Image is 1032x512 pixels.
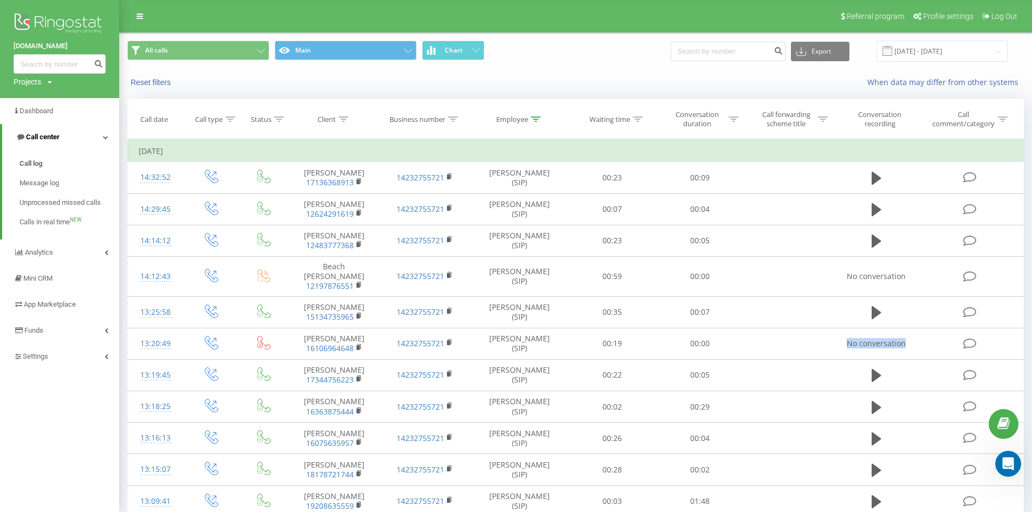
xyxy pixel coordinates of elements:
p: Active in the last 15m [53,14,130,24]
button: Continue on WhatsApp [29,56,140,77]
span: Call center [26,133,60,141]
a: Message log [20,173,119,193]
input: Search by number [14,54,106,74]
button: Home [170,4,190,25]
div: 13:19:45 [139,365,173,386]
span: Settings [23,352,48,360]
a: 18178721744 [306,469,354,479]
td: [PERSON_NAME] (SIP) [470,423,568,454]
td: [PERSON_NAME] [289,162,380,193]
div: Business number [390,115,445,124]
div: Перевіримо і напишу вам [17,324,119,335]
a: 14232755721 [397,401,444,412]
a: 14232755721 [397,307,444,317]
a: When data may differ from other systems [867,77,1024,87]
td: [PERSON_NAME] [289,193,380,225]
a: 17344756223 [306,374,354,385]
a: 14232755721 [397,433,444,443]
td: [PERSON_NAME] [289,423,380,454]
a: 12624291619 [306,209,354,219]
a: 19208635559 [306,501,354,511]
a: 14232755721 [397,496,444,506]
td: 00:07 [568,193,655,225]
a: 14232755721 [397,271,444,281]
td: [PERSON_NAME] (SIP) [470,256,568,296]
a: 14232755721 [397,464,444,475]
td: 00:05 [656,359,743,391]
td: 00:00 [656,328,743,359]
div: 14:29:45 [139,199,173,220]
td: 00:28 [568,454,655,485]
a: Call center [2,124,119,150]
button: Send a message… [186,351,203,368]
div: Call date [140,115,168,124]
h1: Daria [53,5,75,14]
div: 14:12:43 [139,266,173,287]
a: 14232755721 [397,370,444,380]
button: All calls [127,41,269,60]
td: Beach [PERSON_NAME] [289,256,380,296]
div: 13:16:13 [139,427,173,449]
textarea: Message… [9,332,207,351]
button: go back [7,4,28,25]
div: Fin says… [9,40,208,101]
button: Main [275,41,417,60]
div: Call forwarding scheme title [757,110,815,128]
iframe: Intercom live chat [995,451,1021,477]
div: 13:20:49 [139,333,173,354]
a: 14232755721 [397,172,444,183]
a: 16075635957 [306,438,354,448]
td: [PERSON_NAME] (SIP) [470,359,568,391]
td: [PERSON_NAME] (SIP) [470,328,568,359]
td: [PERSON_NAME] (SIP) [470,193,568,225]
td: 00:02 [568,391,655,423]
td: 00:00 [656,256,743,296]
td: 00:02 [656,454,743,485]
div: Daria says… [9,307,208,365]
td: 00:04 [656,193,743,225]
td: [PERSON_NAME] [289,296,380,328]
div: Call comment/category [932,110,995,128]
span: No conversation [847,338,906,348]
td: 00:22 [568,359,655,391]
td: 00:19 [568,328,655,359]
div: Waiting time [589,115,630,124]
span: Call log [20,158,42,169]
button: Emoji picker [17,355,25,364]
button: Gif picker [34,355,43,364]
div: Conversation duration [668,110,726,128]
a: Call log [20,154,119,173]
span: Log Out [991,12,1017,21]
a: Unprocessed missed calls [20,193,119,212]
a: Calls in real timeNEW [20,212,119,232]
td: [PERSON_NAME] (SIP) [470,162,568,193]
a: 12197876551 [306,281,354,291]
img: Profile image for Daria [53,284,63,295]
td: [PERSON_NAME] (SIP) [470,454,568,485]
a: 14232755721 [397,338,444,348]
a: 16106964648 [306,343,354,353]
span: Analytics [25,248,53,256]
td: [PERSON_NAME] (SIP) [470,391,568,423]
a: [DOMAIN_NAME] [14,41,106,51]
a: 17136368913 [306,177,354,187]
input: Search by number [671,42,786,61]
td: [PERSON_NAME] (SIP) [470,296,568,328]
td: 00:07 [656,296,743,328]
span: Unprocessed missed calls [20,197,101,208]
td: [PERSON_NAME] (SIP) [470,225,568,256]
span: Profile settings [923,12,973,21]
td: 00:26 [568,423,655,454]
a: 14232755721 [397,204,444,214]
a: 15134735965 [306,312,354,322]
div: Status [251,115,271,124]
td: 00:29 [656,391,743,423]
div: 13:25:58 [139,302,173,323]
div: Vladyslav says… [9,143,208,282]
span: Calls in real time [20,217,70,228]
b: Daria [67,286,86,293]
td: 00:09 [656,162,743,193]
div: Employee [496,115,528,124]
span: Chart [445,47,463,54]
div: Close [190,4,210,24]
